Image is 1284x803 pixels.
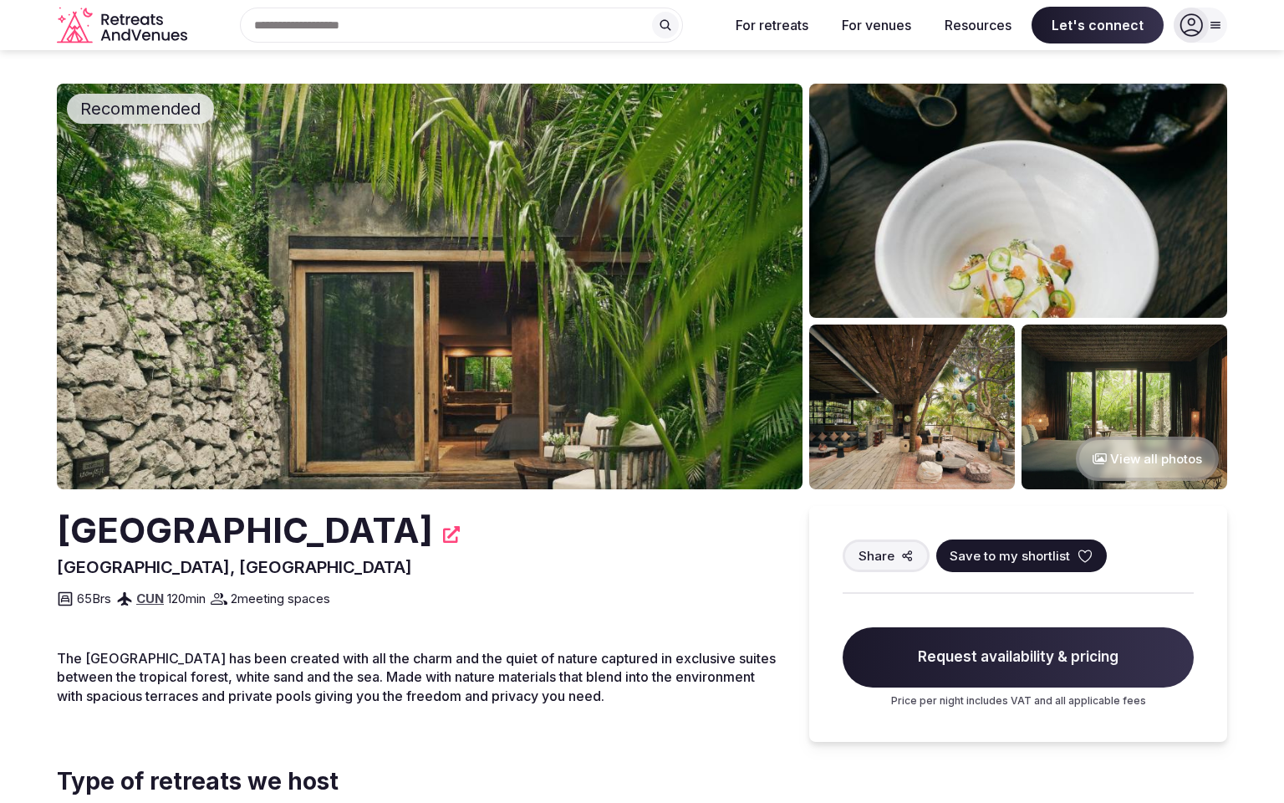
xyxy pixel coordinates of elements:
[843,627,1194,688] span: Request availability & pricing
[231,590,330,607] span: 2 meeting spaces
[57,557,412,577] span: [GEOGRAPHIC_DATA], [GEOGRAPHIC_DATA]
[67,94,214,124] div: Recommended
[843,540,930,572] button: Share
[1032,7,1164,43] span: Let's connect
[57,7,191,44] svg: Retreats and Venues company logo
[936,540,1107,572] button: Save to my shortlist
[809,325,1015,489] img: Venue gallery photo
[722,7,822,43] button: For retreats
[74,97,207,120] span: Recommended
[57,650,776,704] span: The [GEOGRAPHIC_DATA] has been created with all the charm and the quiet of nature captured in exc...
[57,765,339,798] span: Type of retreats we host
[809,84,1227,318] img: Venue gallery photo
[950,547,1070,565] span: Save to my shortlist
[828,7,925,43] button: For venues
[843,694,1194,708] p: Price per night includes VAT and all applicable fees
[136,591,164,606] a: CUN
[931,7,1025,43] button: Resources
[77,590,111,607] span: 65 Brs
[859,547,894,565] span: Share
[1022,325,1227,489] img: Venue gallery photo
[57,506,433,555] h2: [GEOGRAPHIC_DATA]
[57,84,802,489] img: Venue cover photo
[1076,437,1219,481] button: View all photos
[167,590,206,607] span: 120 min
[57,7,191,44] a: Visit the homepage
